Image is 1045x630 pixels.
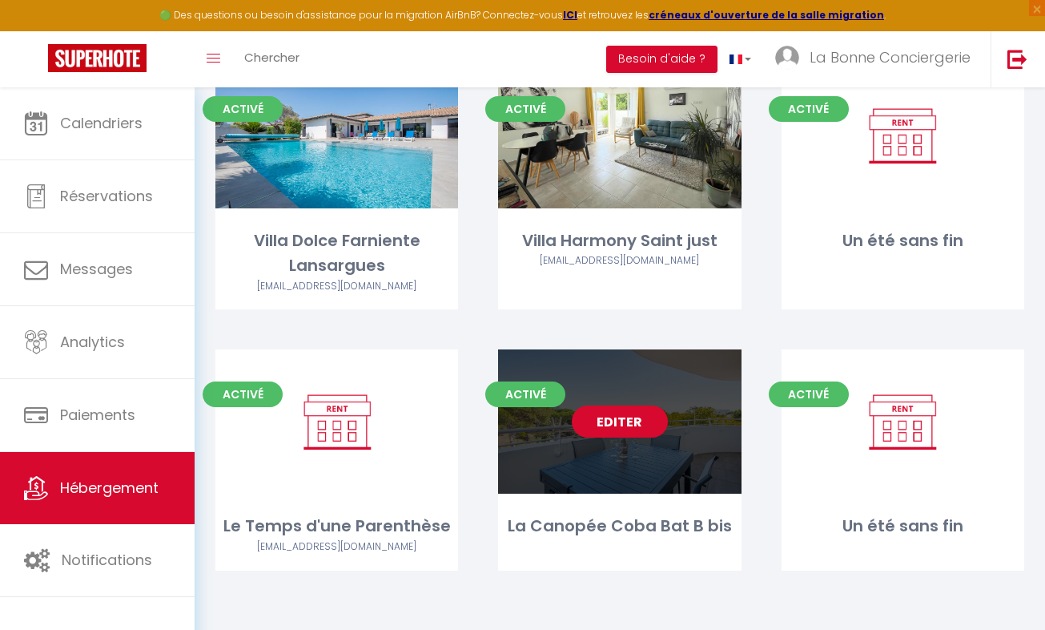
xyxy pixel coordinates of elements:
[13,6,61,55] button: Ouvrir le widget de chat LiveChat
[203,382,283,407] span: Activé
[48,44,147,72] img: Super Booking
[498,253,741,269] div: Airbnb
[782,228,1024,253] div: Un été sans fin
[606,46,717,73] button: Besoin d'aide ?
[60,113,143,133] span: Calendriers
[782,514,1024,539] div: Un été sans fin
[62,550,152,570] span: Notifications
[244,49,299,66] span: Chercher
[563,8,577,22] a: ICI
[498,228,741,253] div: Villa Harmony Saint just
[60,186,153,206] span: Réservations
[769,382,849,407] span: Activé
[60,259,133,279] span: Messages
[215,514,458,539] div: Le Temps d'une Parenthèse
[977,558,1033,618] iframe: Chat
[215,228,458,279] div: Villa Dolce Farniente Lansargues
[572,406,668,438] a: Editer
[810,47,971,67] span: La Bonne Conciergerie
[215,539,458,555] div: Airbnb
[60,478,159,498] span: Hébergement
[1007,49,1027,69] img: logout
[498,514,741,539] div: La Canopée Coba Bat B bis
[203,96,283,122] span: Activé
[763,31,991,87] a: ... La Bonne Conciergerie
[775,46,799,70] img: ...
[215,279,458,294] div: Airbnb
[485,382,565,407] span: Activé
[232,31,311,87] a: Chercher
[649,8,884,22] a: créneaux d'ouverture de la salle migration
[60,332,125,352] span: Analytics
[769,96,849,122] span: Activé
[485,96,565,122] span: Activé
[60,405,135,425] span: Paiements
